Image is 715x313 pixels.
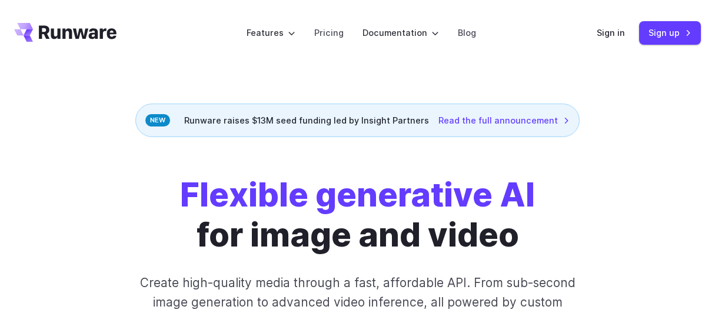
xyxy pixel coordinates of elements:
[314,26,344,39] a: Pricing
[14,23,117,42] a: Go to /
[247,26,295,39] label: Features
[458,26,476,39] a: Blog
[639,21,701,44] a: Sign up
[597,26,625,39] a: Sign in
[180,175,535,254] h1: for image and video
[180,174,535,215] strong: Flexible generative AI
[135,104,580,137] div: Runware raises $13M seed funding led by Insight Partners
[438,114,570,127] a: Read the full announcement
[363,26,439,39] label: Documentation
